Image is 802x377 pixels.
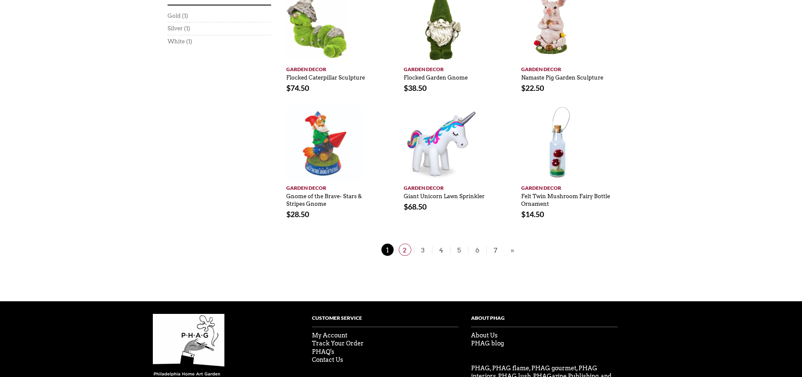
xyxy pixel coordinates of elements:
[521,62,613,73] a: Garden Decor
[286,62,378,73] a: Garden Decor
[489,244,502,256] span: 7
[404,181,495,192] a: Garden Decor
[312,356,343,363] a: Contact Us
[453,244,466,256] span: 5
[471,314,618,327] h4: About PHag
[312,314,458,327] h4: Customer Service
[312,332,347,339] a: My Account
[286,210,290,219] span: $
[182,12,188,19] span: (1)
[486,246,504,254] a: 7
[168,12,181,19] a: Gold
[399,244,411,256] span: 2
[312,348,334,355] a: PHAQ's
[184,25,190,32] span: (1)
[521,70,603,81] a: Namaste Pig Garden Sculpture
[435,244,448,256] span: 4
[404,202,408,211] span: $
[521,181,613,192] a: Garden Decor
[404,83,408,93] span: $
[286,210,309,219] bdi: 28.50
[471,340,504,347] a: PHAG blog
[521,210,544,219] bdi: 14.50
[168,25,183,32] a: Silver
[521,189,610,207] a: Felt Twin Mushroom Fairy Bottle Ornament
[414,246,432,254] a: 3
[381,244,394,256] span: 1
[404,62,495,73] a: Garden Decor
[286,181,378,192] a: Garden Decor
[417,244,429,256] span: 3
[404,83,426,93] bdi: 38.50
[450,246,468,254] a: 5
[312,340,364,347] a: Track Your Order
[404,202,426,211] bdi: 68.50
[404,70,468,81] a: Flocked Garden Gnome
[153,314,224,377] img: phag-logo-compressor.gif
[186,38,192,45] span: (1)
[521,210,525,219] span: $
[286,189,362,207] a: Gnome of the Brave- Stars & Stripes Gnome
[509,245,516,255] a: »
[286,70,365,81] a: Flocked Caterpillar Sculpture
[471,332,498,339] a: About Us
[404,189,485,200] a: Giant Unicorn Lawn Sprinkler
[286,83,290,93] span: $
[396,246,414,254] a: 2
[432,246,450,254] a: 4
[168,38,185,45] a: White
[471,244,484,256] span: 6
[521,83,544,93] bdi: 22.50
[286,83,309,93] bdi: 74.50
[521,83,525,93] span: $
[468,246,486,254] a: 6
